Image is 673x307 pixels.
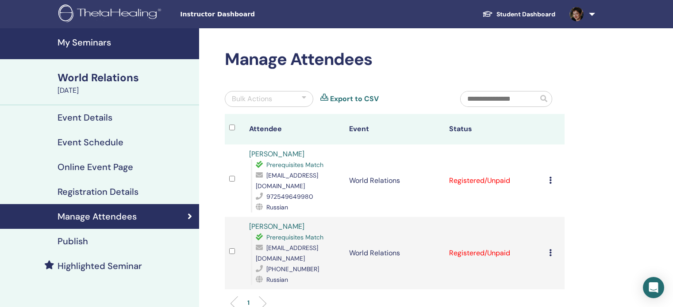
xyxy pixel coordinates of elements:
[266,161,323,169] span: Prerequisites Match
[58,261,142,271] h4: Highlighted Seminar
[445,114,545,144] th: Status
[52,70,199,96] a: World Relations[DATE]
[569,7,584,21] img: default.jpg
[345,114,445,144] th: Event
[58,112,112,123] h4: Event Details
[58,186,138,197] h4: Registration Details
[266,276,288,284] span: Russian
[345,217,445,289] td: World Relations
[249,222,304,231] a: [PERSON_NAME]
[643,277,664,298] div: Open Intercom Messenger
[58,70,194,85] div: World Relations
[482,10,493,18] img: graduation-cap-white.svg
[475,6,562,23] a: Student Dashboard
[225,49,565,70] h2: Manage Attendees
[266,233,323,241] span: Prerequisites Match
[58,236,88,246] h4: Publish
[249,149,304,159] a: [PERSON_NAME]
[266,265,319,273] span: [PHONE_NUMBER]
[266,193,313,201] span: 972549649980
[345,144,445,217] td: World Relations
[245,114,345,144] th: Attendee
[58,37,194,48] h4: My Seminars
[180,10,313,19] span: Instructor Dashboard
[266,203,288,211] span: Russian
[58,162,133,172] h4: Online Event Page
[58,85,194,96] div: [DATE]
[256,171,318,190] span: [EMAIL_ADDRESS][DOMAIN_NAME]
[58,211,137,222] h4: Manage Attendees
[256,244,318,262] span: [EMAIL_ADDRESS][DOMAIN_NAME]
[58,4,164,24] img: logo.png
[58,137,123,148] h4: Event Schedule
[330,94,379,104] a: Export to CSV
[232,94,272,104] div: Bulk Actions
